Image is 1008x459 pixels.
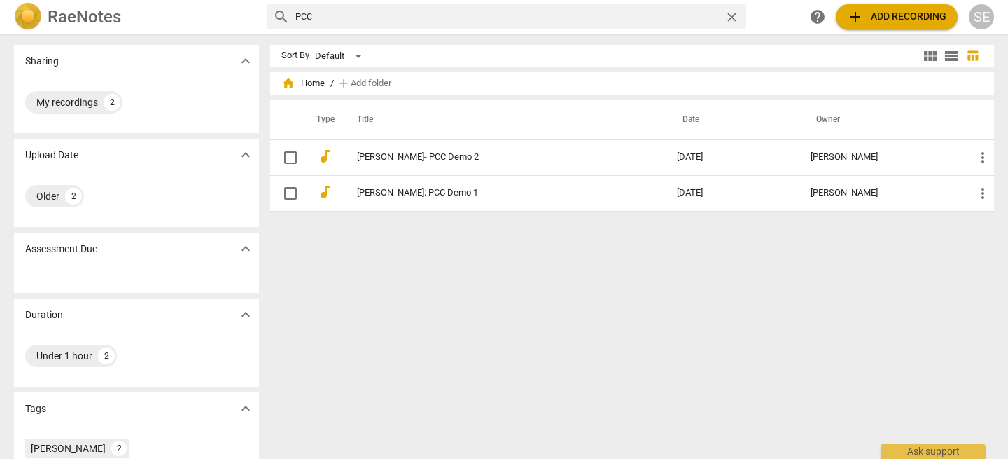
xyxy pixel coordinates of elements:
img: Logo [14,3,42,31]
span: more_vert [974,149,991,166]
div: Older [36,189,59,203]
div: Default [315,45,367,67]
span: view_list [943,48,960,64]
button: List view [941,46,962,67]
div: Under 1 hour [36,349,92,363]
div: My recordings [36,95,98,109]
span: expand_more [237,306,254,323]
div: Ask support [881,444,986,459]
p: Sharing [25,54,59,69]
a: [PERSON_NAME]- PCC Demo 2 [357,152,626,163]
span: expand_more [237,400,254,417]
div: 2 [98,348,115,364]
span: table_chart [966,49,979,62]
span: expand_more [237,240,254,257]
span: expand_more [237,146,254,163]
div: Sort By [281,50,309,61]
button: Show more [235,304,256,325]
div: [PERSON_NAME] [811,188,952,198]
h2: RaeNotes [48,7,121,27]
div: [PERSON_NAME] [31,441,106,455]
p: Tags [25,402,46,416]
span: add [847,8,864,25]
div: 2 [104,94,120,111]
button: Show more [235,50,256,71]
p: Upload Date [25,148,78,163]
span: audiotrack [316,148,333,165]
th: Type [305,100,340,139]
div: 2 [111,441,127,456]
span: / [330,78,334,89]
span: expand_more [237,53,254,69]
a: [PERSON_NAME]: PCC Demo 1 [357,188,626,198]
td: [DATE] [666,139,799,175]
p: Duration [25,308,63,322]
button: Upload [836,4,958,29]
span: Add recording [847,8,946,25]
span: more_vert [974,185,991,202]
span: close [724,10,739,25]
span: audiotrack [316,184,333,200]
span: add [337,76,351,90]
span: help [809,8,826,25]
button: Tile view [920,46,941,67]
div: 2 [65,188,82,205]
button: Table view [962,46,983,67]
input: Search [295,6,719,28]
span: search [273,8,290,25]
p: Assessment Due [25,242,97,256]
th: Title [340,100,666,139]
button: Show more [235,238,256,259]
a: Help [805,4,830,29]
a: LogoRaeNotes [14,3,256,31]
th: Date [666,100,799,139]
span: view_module [922,48,939,64]
span: home [281,76,295,90]
button: Show more [235,144,256,165]
div: [PERSON_NAME] [811,152,952,163]
span: Home [281,76,325,90]
button: SE [969,4,994,29]
th: Owner [799,100,963,139]
td: [DATE] [666,175,799,211]
span: Add folder [351,78,391,89]
button: Show more [235,398,256,419]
